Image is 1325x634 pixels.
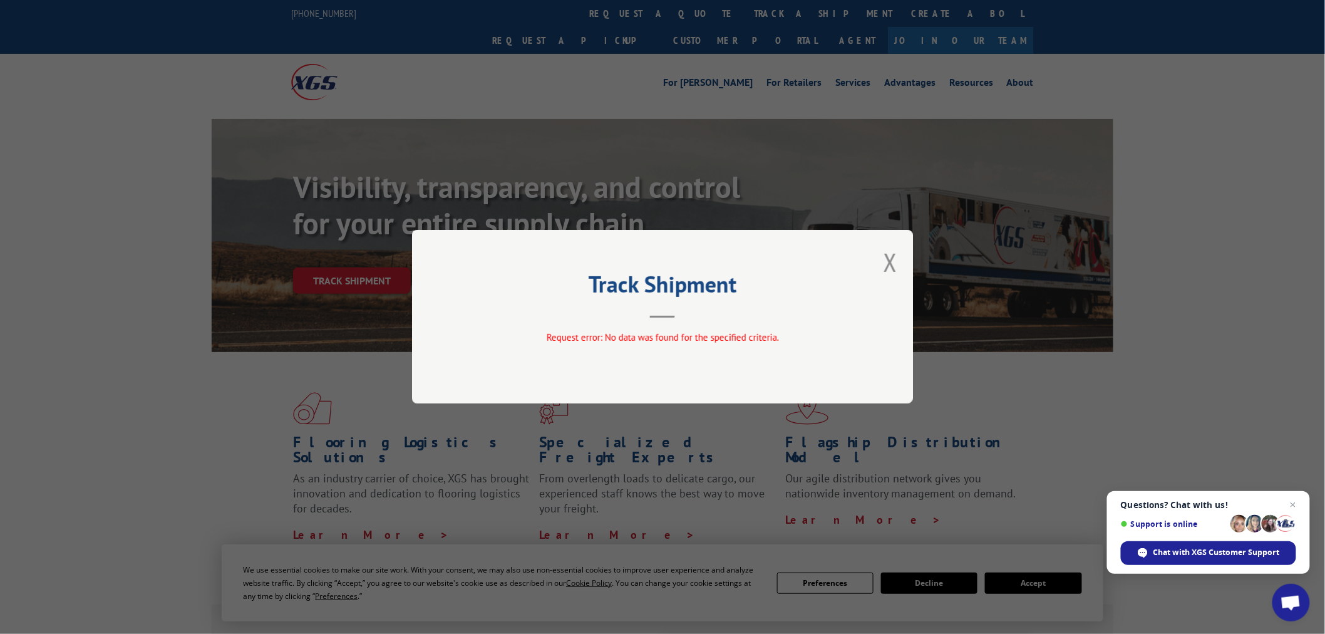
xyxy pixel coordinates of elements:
[1121,541,1296,565] div: Chat with XGS Customer Support
[475,276,850,299] h2: Track Shipment
[1153,547,1280,558] span: Chat with XGS Customer Support
[547,332,779,344] span: Request error: No data was found for the specified criteria.
[1121,519,1226,529] span: Support is online
[1286,497,1301,512] span: Close chat
[1121,500,1296,510] span: Questions? Chat with us!
[884,246,897,279] button: Close modal
[1272,584,1310,621] div: Open chat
